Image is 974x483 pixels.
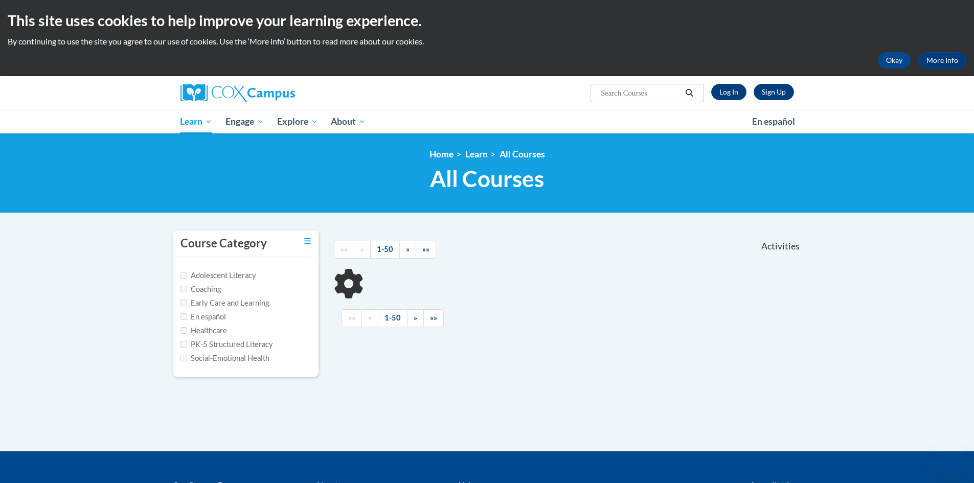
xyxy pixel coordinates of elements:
label: Early Care and Learning [180,297,269,309]
span: Engage [225,116,264,128]
h2: This site uses cookies to help improve your learning experience. [8,10,966,31]
a: More Info [918,52,966,68]
a: All Courses [500,149,545,159]
label: Social-Emotional Health [180,353,269,364]
label: Healthcare [180,325,227,336]
a: Register [754,84,794,100]
input: Search Courses [600,87,682,99]
h3: Course Category [180,236,267,251]
span: About [331,116,366,128]
a: Toggle collapse [304,236,311,247]
input: Checkbox for Options [180,300,187,306]
a: About [324,110,372,133]
p: By continuing to use the site you agree to our use of cookies. Use the ‘More info’ button to read... [8,36,966,47]
input: Checkbox for Options [180,327,187,334]
input: Checkbox for Options [180,286,187,292]
a: En español [745,111,802,132]
label: Coaching [180,284,221,295]
span: « [360,245,364,254]
a: Engage [219,110,270,133]
a: Next [407,309,424,327]
a: Begining [334,241,354,259]
label: PK-5 Structured Literacy [180,339,273,350]
img: Cox Campus [180,84,295,102]
span: »» [430,313,437,322]
a: End [423,309,444,327]
input: Checkbox for Options [180,313,187,320]
span: » [406,245,410,254]
a: 1-50 [370,241,400,259]
span: Learn [180,116,212,128]
a: Log In [711,84,746,100]
label: Adolescent Literacy [180,270,256,281]
span: En español [752,116,795,127]
a: Explore [270,110,325,133]
a: Learn [174,110,219,133]
a: Begining [342,309,362,327]
iframe: Button to launch messaging window [933,442,966,475]
span: All Courses [430,165,544,192]
span: » [414,313,417,322]
a: End [416,241,436,259]
label: En español [180,311,226,323]
input: Checkbox for Options [180,355,187,361]
a: Home [429,149,454,159]
button: Search [682,87,697,99]
a: Next [399,241,416,259]
a: Previous [354,241,371,259]
span: «« [348,313,355,322]
a: 1-50 [378,309,407,327]
span: «« [341,245,348,254]
a: Learn [465,149,488,159]
a: Previous [361,309,378,327]
span: »» [422,245,429,254]
input: Checkbox for Options [180,272,187,279]
span: Activities [761,241,800,252]
a: Cox Campus [180,84,375,102]
span: « [368,313,372,322]
input: Checkbox for Options [180,341,187,348]
div: Main menu [165,110,809,133]
button: Okay [878,52,911,68]
span: Explore [277,116,318,128]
